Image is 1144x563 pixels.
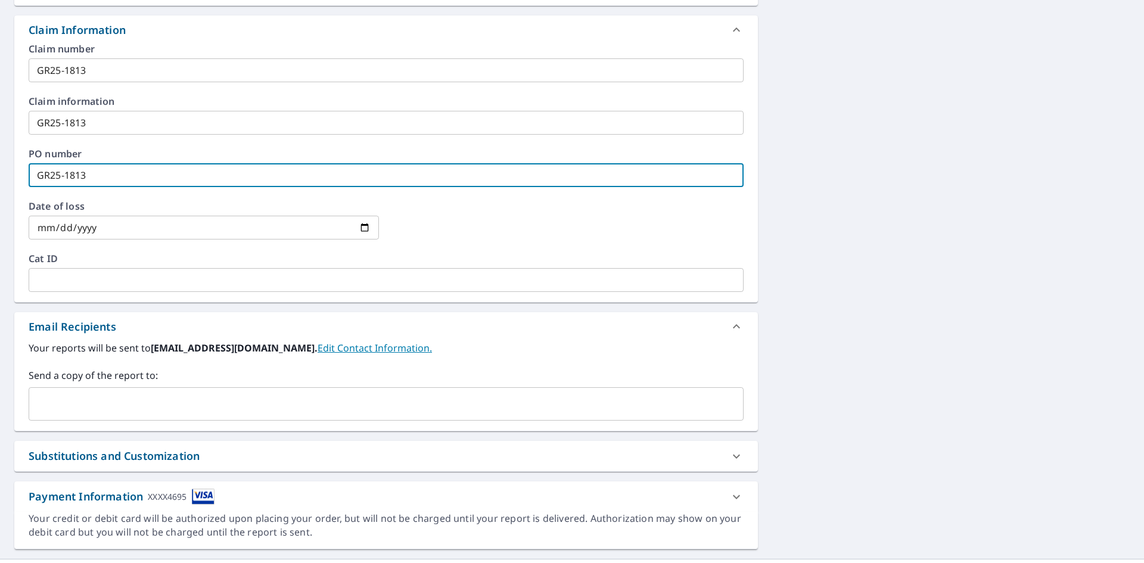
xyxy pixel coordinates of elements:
[148,489,186,505] div: XXXX4695
[14,441,758,471] div: Substitutions and Customization
[318,341,432,354] a: EditContactInfo
[29,319,116,335] div: Email Recipients
[14,312,758,341] div: Email Recipients
[29,22,126,38] div: Claim Information
[29,368,744,382] label: Send a copy of the report to:
[29,512,744,539] div: Your credit or debit card will be authorized upon placing your order, but will not be charged unt...
[151,341,318,354] b: [EMAIL_ADDRESS][DOMAIN_NAME].
[29,201,379,211] label: Date of loss
[29,448,200,464] div: Substitutions and Customization
[29,44,744,54] label: Claim number
[29,149,744,158] label: PO number
[29,97,744,106] label: Claim information
[14,481,758,512] div: Payment InformationXXXX4695cardImage
[14,15,758,44] div: Claim Information
[29,254,744,263] label: Cat ID
[29,341,744,355] label: Your reports will be sent to
[192,489,214,505] img: cardImage
[29,489,214,505] div: Payment Information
